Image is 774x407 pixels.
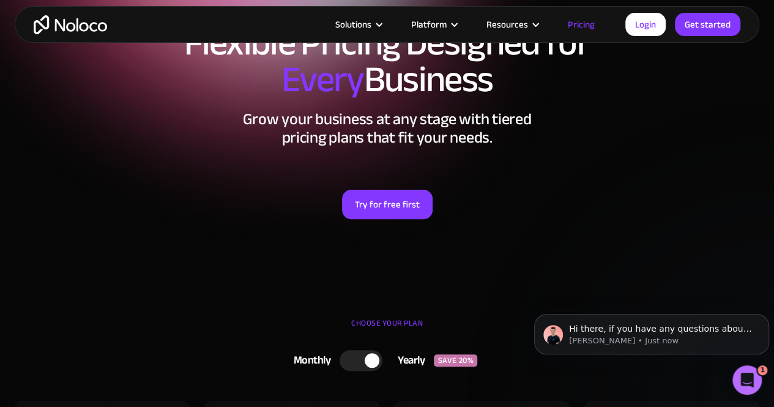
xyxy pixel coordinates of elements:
[320,17,396,32] div: Solutions
[675,13,740,36] a: Get started
[12,110,762,147] h2: Grow your business at any stage with tiered pricing plans that fit your needs.
[12,314,762,345] div: CHOOSE YOUR PLAN
[34,15,107,34] a: home
[342,190,433,219] a: Try for free first
[278,351,340,370] div: Monthly
[12,24,762,98] h1: Flexible Pricing Designed for Business
[434,354,477,367] div: SAVE 20%
[625,13,666,36] a: Login
[281,45,364,114] span: Every
[486,17,528,32] div: Resources
[382,351,434,370] div: Yearly
[732,365,762,395] iframe: Intercom live chat
[529,288,774,374] iframe: Intercom notifications message
[411,17,447,32] div: Platform
[335,17,371,32] div: Solutions
[471,17,553,32] div: Resources
[757,365,767,375] span: 1
[553,17,610,32] a: Pricing
[396,17,471,32] div: Platform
